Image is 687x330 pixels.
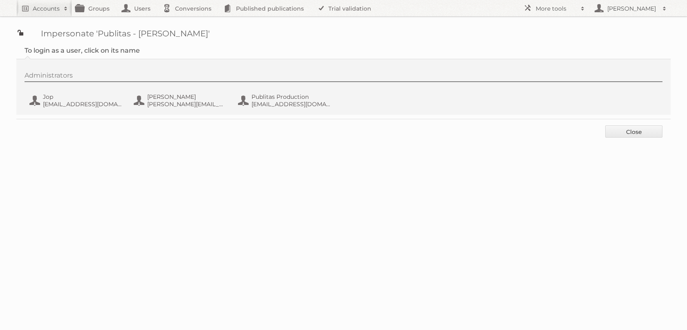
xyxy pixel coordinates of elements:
[29,92,125,109] button: Jop [EMAIL_ADDRESS][DOMAIN_NAME]
[536,4,577,13] h2: More tools
[16,29,671,38] h1: Impersonate 'Publitas - [PERSON_NAME]'
[25,71,662,82] div: Administrators
[147,100,227,108] span: [PERSON_NAME][EMAIL_ADDRESS][DOMAIN_NAME]
[43,93,122,100] span: Jop
[43,100,122,108] span: [EMAIL_ADDRESS][DOMAIN_NAME]
[147,93,227,100] span: [PERSON_NAME]
[33,4,60,13] h2: Accounts
[133,92,229,109] button: [PERSON_NAME] [PERSON_NAME][EMAIL_ADDRESS][DOMAIN_NAME]
[237,92,333,109] button: Publitas Production [EMAIL_ADDRESS][DOMAIN_NAME]
[605,4,658,13] h2: [PERSON_NAME]
[251,93,331,100] span: Publitas Production
[251,100,331,108] span: [EMAIL_ADDRESS][DOMAIN_NAME]
[605,125,662,138] a: Close
[25,47,140,54] legend: To login as a user, click on its name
